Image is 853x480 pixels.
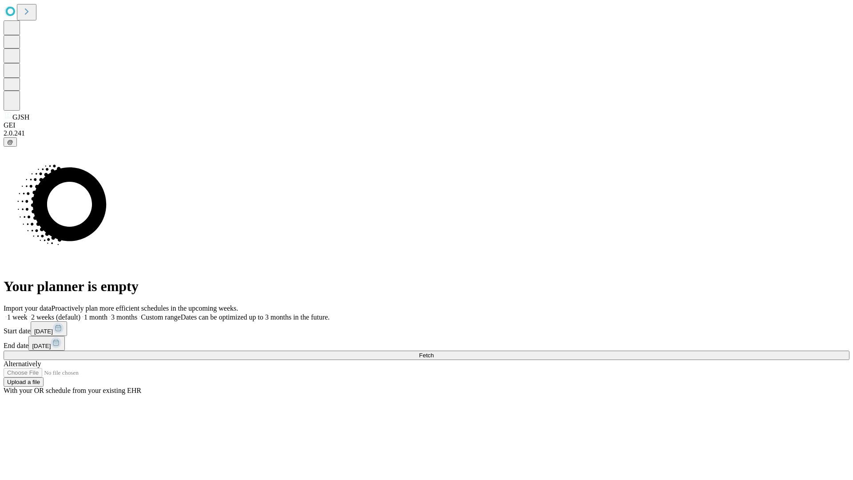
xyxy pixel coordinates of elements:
span: Proactively plan more efficient schedules in the upcoming weeks. [52,304,238,312]
div: End date [4,336,849,351]
span: [DATE] [32,343,51,349]
div: Start date [4,321,849,336]
span: Import your data [4,304,52,312]
span: Alternatively [4,360,41,368]
div: 2.0.241 [4,129,849,137]
span: 2 weeks (default) [31,313,80,321]
span: Dates can be optimized up to 3 months in the future. [181,313,330,321]
button: [DATE] [31,321,67,336]
h1: Your planner is empty [4,278,849,295]
button: [DATE] [28,336,65,351]
button: @ [4,137,17,147]
span: With your OR schedule from your existing EHR [4,387,141,394]
button: Upload a file [4,377,44,387]
span: 3 months [111,313,137,321]
span: GJSH [12,113,29,121]
span: Fetch [419,352,434,359]
button: Fetch [4,351,849,360]
div: GEI [4,121,849,129]
span: [DATE] [34,328,53,335]
span: @ [7,139,13,145]
span: 1 week [7,313,28,321]
span: Custom range [141,313,180,321]
span: 1 month [84,313,108,321]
